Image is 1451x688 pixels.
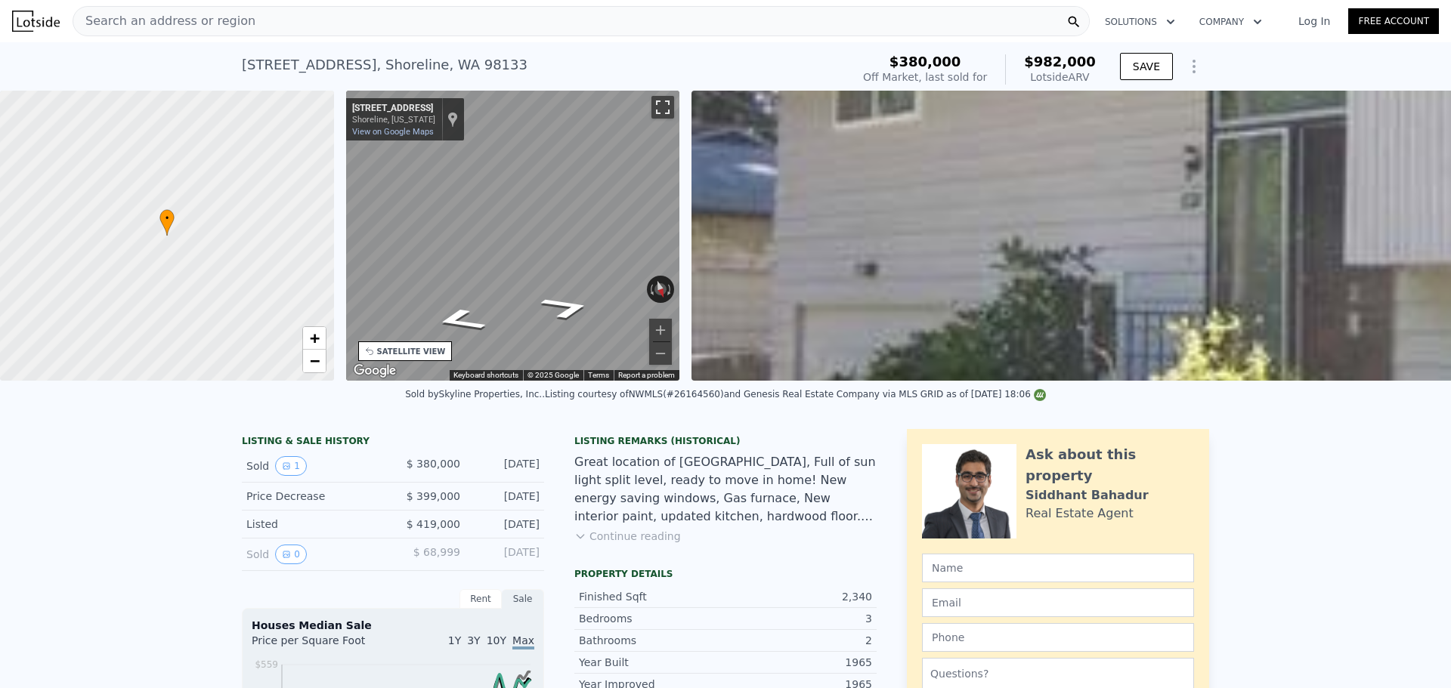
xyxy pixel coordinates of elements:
[618,371,675,379] a: Report a problem
[574,435,877,447] div: Listing Remarks (Historical)
[574,453,877,526] div: Great location of [GEOGRAPHIC_DATA], Full of sun light split level, ready to move in home! New en...
[579,589,725,604] div: Finished Sqft
[246,517,381,532] div: Listed
[12,11,60,32] img: Lotside
[472,489,540,504] div: [DATE]
[1024,69,1096,85] div: Lotside ARV
[1026,486,1149,504] div: Siddhant Bahadur
[545,389,1046,400] div: Listing courtesy of NWMLS (#26164560) and Genesis Real Estate Company via MLS GRID as of [DATE] 1...
[309,329,319,347] span: +
[889,54,961,69] span: $380,000
[651,96,674,119] button: Toggle fullscreen view
[1034,389,1046,401] img: NWMLS Logo
[1024,54,1096,69] span: $982,000
[863,69,987,85] div: Off Market, last sold for
[73,12,255,30] span: Search an address or region
[255,659,278,670] tspan: $559
[350,361,400,381] img: Google
[518,290,614,325] path: Go West, N 185th St
[574,529,681,544] button: Continue reading
[1026,444,1194,486] div: Ask about this property
[579,655,725,670] div: Year Built
[350,361,400,381] a: Open this area in Google Maps (opens a new window)
[579,611,725,626] div: Bedrooms
[725,611,872,626] div: 3
[527,371,579,379] span: © 2025 Google
[472,545,540,564] div: [DATE]
[252,618,534,633] div: Houses Median Sale
[1120,53,1173,80] button: SAVE
[1280,14,1348,29] a: Log In
[275,545,307,564] button: View historical data
[1187,8,1274,35] button: Company
[1179,51,1209,82] button: Show Options
[159,209,175,236] div: •
[725,589,872,604] div: 2,340
[1093,8,1187,35] button: Solutions
[246,456,381,476] div: Sold
[346,91,680,381] div: Map
[352,127,434,137] a: View on Google Maps
[405,389,545,400] div: Sold by Skyline Properties, Inc. .
[922,554,1194,582] input: Name
[453,370,518,381] button: Keyboard shortcuts
[472,456,540,476] div: [DATE]
[588,371,609,379] a: Terms
[922,623,1194,652] input: Phone
[246,489,381,504] div: Price Decrease
[413,546,460,558] span: $ 68,999
[252,633,393,657] div: Price per Square Foot
[447,111,458,128] a: Show location on map
[472,517,540,532] div: [DATE]
[651,275,670,304] button: Reset the view
[407,458,460,470] span: $ 380,000
[647,276,655,303] button: Rotate counterclockwise
[725,633,872,648] div: 2
[1026,504,1134,523] div: Real Estate Agent
[246,545,381,564] div: Sold
[352,103,435,115] div: [STREET_ADDRESS]
[352,115,435,125] div: Shoreline, [US_STATE]
[512,634,534,649] span: Max
[242,435,544,450] div: LISTING & SALE HISTORY
[275,456,307,476] button: View historical data
[303,350,326,372] a: Zoom out
[922,588,1194,617] input: Email
[407,518,460,530] span: $ 419,000
[459,589,502,609] div: Rent
[242,54,527,76] div: [STREET_ADDRESS] , Shoreline , WA 98133
[407,490,460,502] span: $ 399,000
[467,634,480,646] span: 3Y
[448,634,461,646] span: 1Y
[303,327,326,350] a: Zoom in
[159,211,175,225] span: •
[649,319,672,341] button: Zoom in
[487,634,506,646] span: 10Y
[309,351,319,370] span: −
[1348,8,1439,34] a: Free Account
[725,655,872,670] div: 1965
[412,303,507,338] path: Go East, N 185th St
[502,589,544,609] div: Sale
[346,91,680,381] div: Street View
[579,633,725,648] div: Bathrooms
[377,346,446,357] div: SATELLITE VIEW
[667,276,675,303] button: Rotate clockwise
[574,568,877,580] div: Property details
[649,342,672,365] button: Zoom out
